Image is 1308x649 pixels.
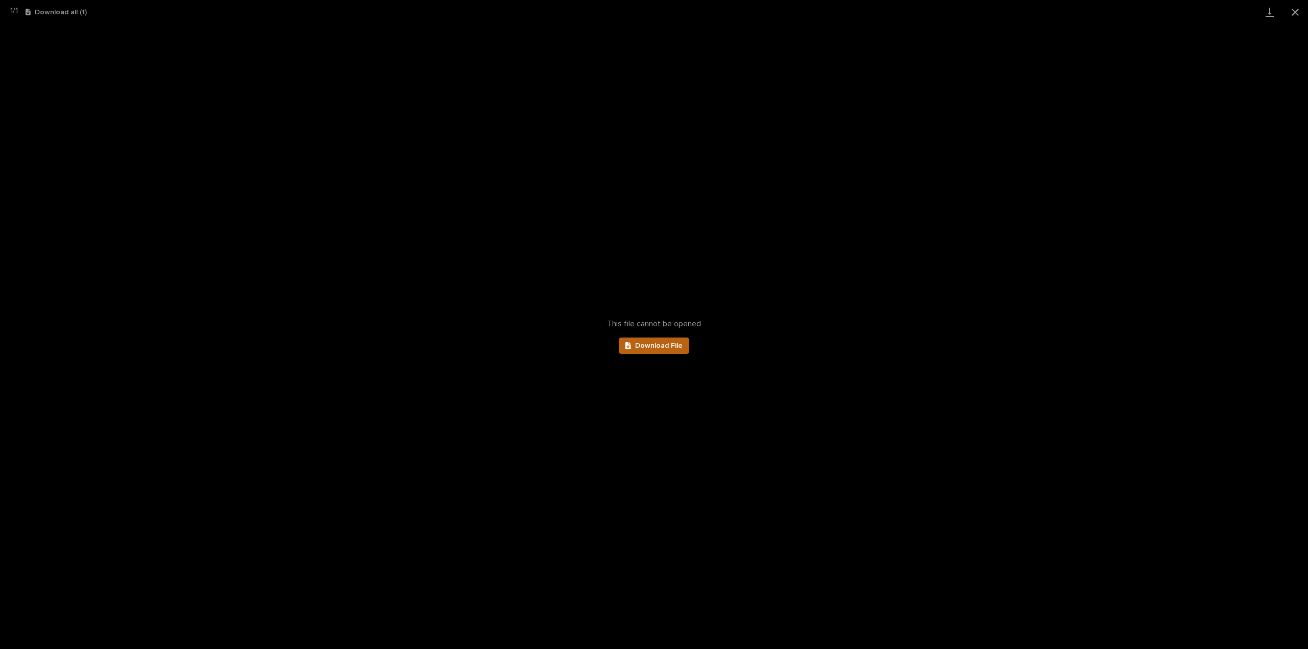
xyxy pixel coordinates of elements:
span: 1 [15,7,18,15]
button: Download all (1) [26,9,87,16]
a: Download File [619,338,689,354]
span: 1 [10,7,13,15]
span: This file cannot be opened [607,319,701,329]
span: Download File [635,342,683,349]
